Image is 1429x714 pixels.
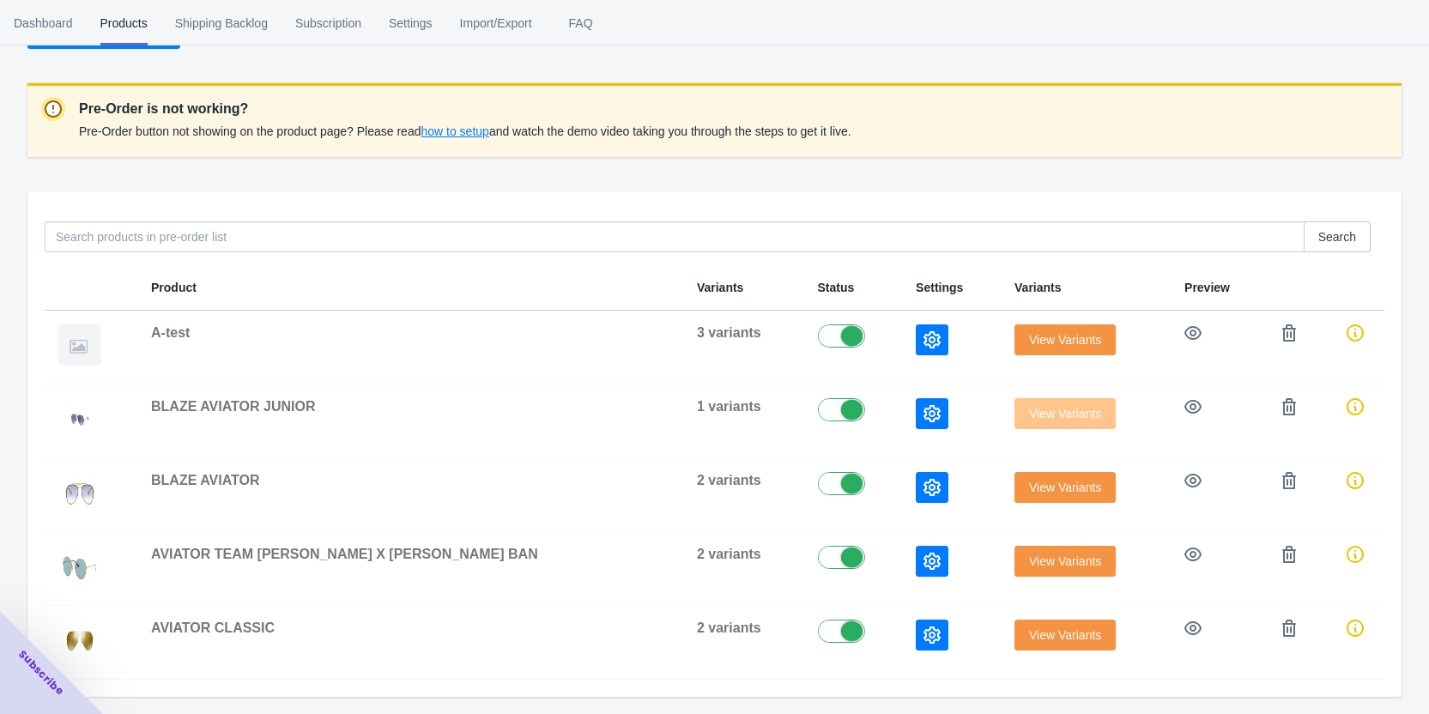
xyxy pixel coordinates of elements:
img: imgnotfound.png [58,324,101,366]
p: Pre-Order is not working? [79,99,851,119]
button: View Variants [1014,324,1116,355]
span: Variants [697,281,743,294]
button: View Variants [1014,472,1116,503]
span: Search [1318,230,1356,244]
span: View Variants [1029,554,1101,568]
span: A-test [151,325,190,340]
img: BLAZEAVIATOR_blue.jpg [58,472,101,513]
span: Product [151,281,197,294]
button: View Variants [1014,620,1116,650]
span: AVIATOR TEAM [PERSON_NAME] X [PERSON_NAME] BAN [151,547,538,561]
input: Search products in pre-order list [45,221,1305,252]
img: RB3612TEAMWANGXRAY-BAN_gold.jpg [58,546,101,587]
span: Status [818,281,855,294]
span: Import/Export [460,1,532,45]
span: 2 variants [697,547,761,561]
span: Preview [1184,281,1230,294]
span: 3 variants [697,325,761,340]
button: Search [1304,221,1371,252]
span: Subscription [295,1,361,45]
span: Settings [916,281,963,294]
span: 2 variants [697,473,761,487]
span: BLAZE AVIATOR JUNIOR [151,399,315,414]
span: Subscribe [15,647,67,699]
span: View Variants [1029,333,1101,347]
span: Dashboard [14,1,73,45]
button: View Variants [1014,546,1116,577]
img: BLAZEAVIATORJUNIOR.jpg [58,398,101,439]
span: 2 variants [697,620,761,635]
span: Settings [389,1,433,45]
span: Products [100,1,148,45]
span: View Variants [1029,481,1101,494]
span: Variants [1014,281,1061,294]
span: Shipping Backlog [175,1,268,45]
span: BLAZE AVIATOR [151,473,260,487]
span: AVIATOR CLASSIC [151,620,275,635]
span: how to setup [421,124,488,138]
span: FAQ [560,1,602,45]
span: Pre-Order button not showing on the product page? Please read and watch the demo video taking you... [79,124,851,138]
span: 1 variants [697,399,761,414]
span: View Variants [1029,628,1101,642]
